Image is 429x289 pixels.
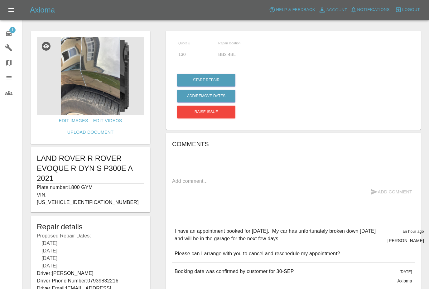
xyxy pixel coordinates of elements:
button: Raise issue [177,106,235,118]
h1: LAND ROVER R ROVER EVOQUE R-DYN S P300E A 2021 [37,153,144,183]
p: Driver Phone Number: 07939832216 [37,277,144,285]
button: Help & Feedback [268,5,316,15]
span: Repair location [218,41,241,45]
span: Notifications [357,6,390,13]
p: Proposed Repair Dates: [37,232,144,270]
p: Axioma [397,278,412,284]
div: [DATE] [37,240,144,247]
a: Edit Images [56,115,90,127]
button: Add/Remove Dates [177,90,235,102]
p: [PERSON_NAME] [388,237,424,244]
p: VIN: [US_VEHICLE_IDENTIFICATION_NUMBER] [37,191,144,206]
button: Open drawer [4,2,19,17]
h5: Axioma [30,5,55,15]
span: Logout [402,6,420,13]
span: Account [326,7,347,14]
p: Driver: [PERSON_NAME] [37,270,144,277]
a: Account [317,5,349,15]
p: Booking date was confirmed by customer for 30-SEP [175,268,294,275]
div: [DATE] [37,247,144,255]
h6: Comments [172,139,415,149]
p: I have an appointment booked for [DATE]. My car has unfortunately broken down [DATE] and will be ... [175,227,383,257]
img: 30a6f168-0950-4467-958b-d194f062693e [37,37,144,115]
span: an hour ago [402,229,424,234]
button: Logout [394,5,422,15]
span: [DATE] [400,270,412,274]
p: Plate number: L800 GYM [37,184,144,191]
a: Upload Document [65,127,116,138]
span: Quote £ [178,41,190,45]
button: Notifications [349,5,391,15]
button: Start Repair [177,74,235,87]
span: Help & Feedback [276,6,315,13]
span: 1 [9,27,16,33]
div: [DATE] [37,255,144,262]
h5: Repair details [37,222,144,232]
div: [DATE] [37,262,144,270]
a: Edit Videos [91,115,125,127]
